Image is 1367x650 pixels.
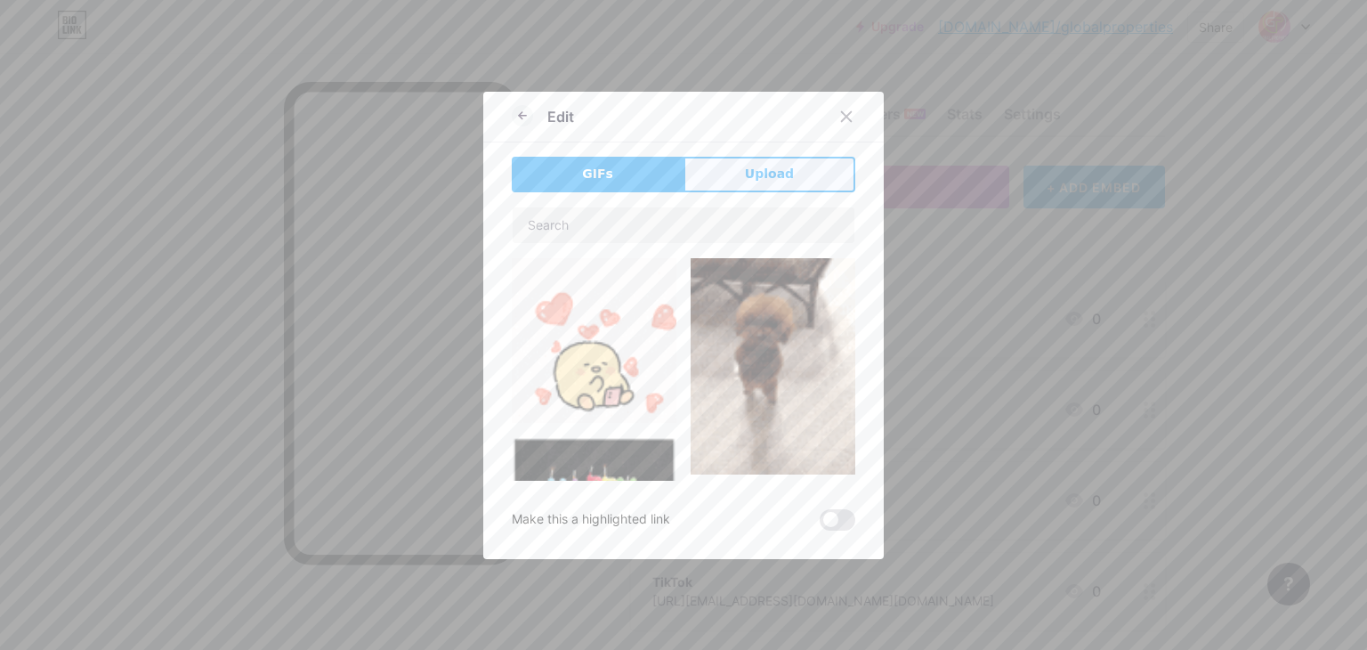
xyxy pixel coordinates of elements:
div: Edit [547,106,574,127]
img: Gihpy [512,258,676,423]
span: GIFs [582,165,613,183]
img: Gihpy [691,258,855,475]
span: Upload [745,165,794,183]
button: Upload [683,157,855,192]
div: Make this a highlighted link [512,509,670,531]
input: Search [513,207,854,243]
img: Gihpy [512,437,676,556]
button: GIFs [512,157,683,192]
